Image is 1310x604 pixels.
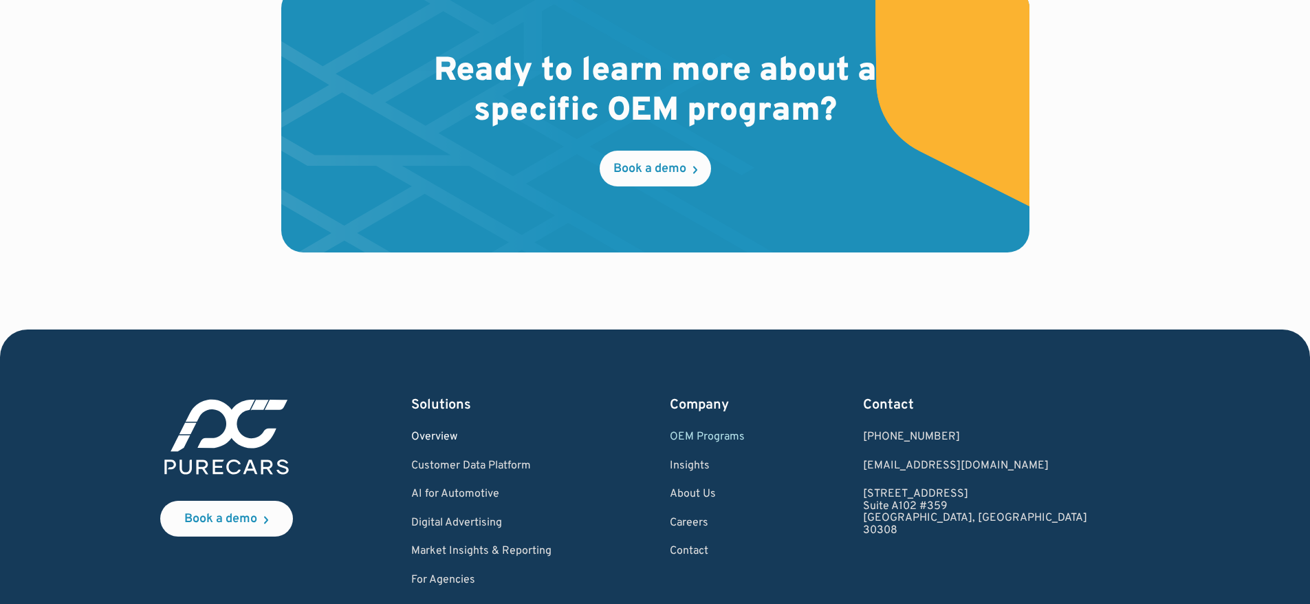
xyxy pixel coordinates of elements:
div: [PHONE_NUMBER] [863,431,1087,444]
a: Market Insights & Reporting [411,546,552,558]
h2: Ready to learn more about a specific OEM program? [369,52,941,131]
div: Solutions [411,396,552,415]
a: About Us [670,488,745,501]
div: Company [670,396,745,415]
a: Book a demo [160,501,293,537]
a: Insights [670,460,745,473]
a: Careers [670,517,745,530]
div: Book a demo [184,513,257,526]
div: Book a demo [613,163,686,175]
a: For Agencies [411,574,552,587]
a: OEM Programs [670,431,745,444]
img: purecars logo [160,396,293,479]
a: [STREET_ADDRESS]Suite A102 #359[GEOGRAPHIC_DATA], [GEOGRAPHIC_DATA]30308 [863,488,1087,537]
a: AI for Automotive [411,488,552,501]
a: Email us [863,460,1087,473]
a: Digital Advertising [411,517,552,530]
a: Book a demo [600,151,711,186]
a: Customer Data Platform [411,460,552,473]
a: Overview [411,431,552,444]
a: Contact [670,546,745,558]
div: Contact [863,396,1087,415]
